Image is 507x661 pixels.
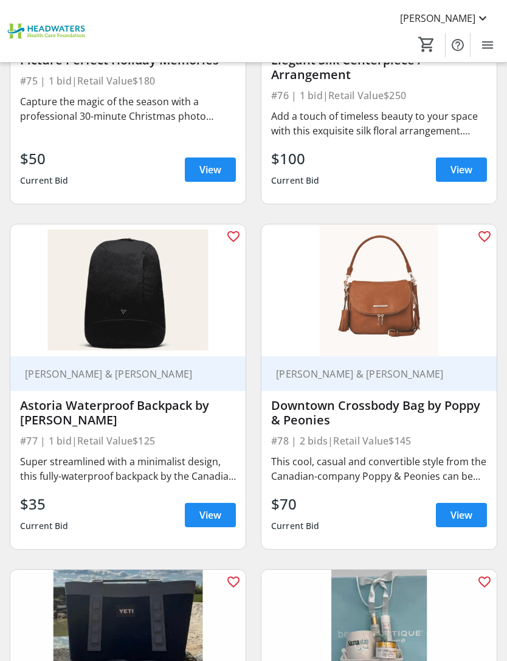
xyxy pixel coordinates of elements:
[271,368,472,380] div: [PERSON_NAME] & [PERSON_NAME]
[271,515,320,537] div: Current Bid
[20,368,221,380] div: [PERSON_NAME] & [PERSON_NAME]
[20,94,236,123] div: Capture the magic of the season with a professional 30-minute Christmas photo session! This festi...
[271,170,320,192] div: Current Bid
[7,9,88,54] img: Headwaters Health Care Foundation's Logo
[271,398,487,427] div: Downtown Crossbody Bag by Poppy & Peonies
[20,398,236,427] div: Astoria Waterproof Backpack by [PERSON_NAME]
[436,503,487,527] a: View
[20,72,236,89] div: #75 | 1 bid | Retail Value $180
[450,508,472,522] span: View
[271,454,487,483] div: This cool, casual and convertible style from the Canadian-company Poppy & Peonies can be worn two...
[271,432,487,449] div: #78 | 2 bids | Retail Value $145
[475,33,500,57] button: Menu
[20,432,236,449] div: #77 | 1 bid | Retail Value $125
[477,575,492,589] mat-icon: favorite_outline
[226,575,241,589] mat-icon: favorite_outline
[450,162,472,177] span: View
[271,87,487,104] div: #76 | 1 bid | Retail Value $250
[436,157,487,182] a: View
[261,224,497,357] img: Downtown Crossbody Bag by Poppy & Peonies
[20,454,236,483] div: Super streamlined with a minimalist design, this fully-waterproof backpack by the Canadian compan...
[20,493,69,515] div: $35
[185,503,236,527] a: View
[390,9,500,28] button: [PERSON_NAME]
[271,493,320,515] div: $70
[20,148,69,170] div: $50
[416,33,438,55] button: Cart
[271,53,487,82] div: Elegant Silk Centerpiece / Arrangement
[20,170,69,192] div: Current Bid
[226,229,241,244] mat-icon: favorite_outline
[199,162,221,177] span: View
[10,224,246,357] img: Astoria Waterproof Backpack by Vessi
[271,148,320,170] div: $100
[400,11,475,26] span: [PERSON_NAME]
[185,157,236,182] a: View
[199,508,221,522] span: View
[477,229,492,244] mat-icon: favorite_outline
[20,515,69,537] div: Current Bid
[446,33,470,57] button: Help
[271,109,487,138] div: Add a touch of timeless beauty to your space with this exquisite silk floral arrangement. Featuri...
